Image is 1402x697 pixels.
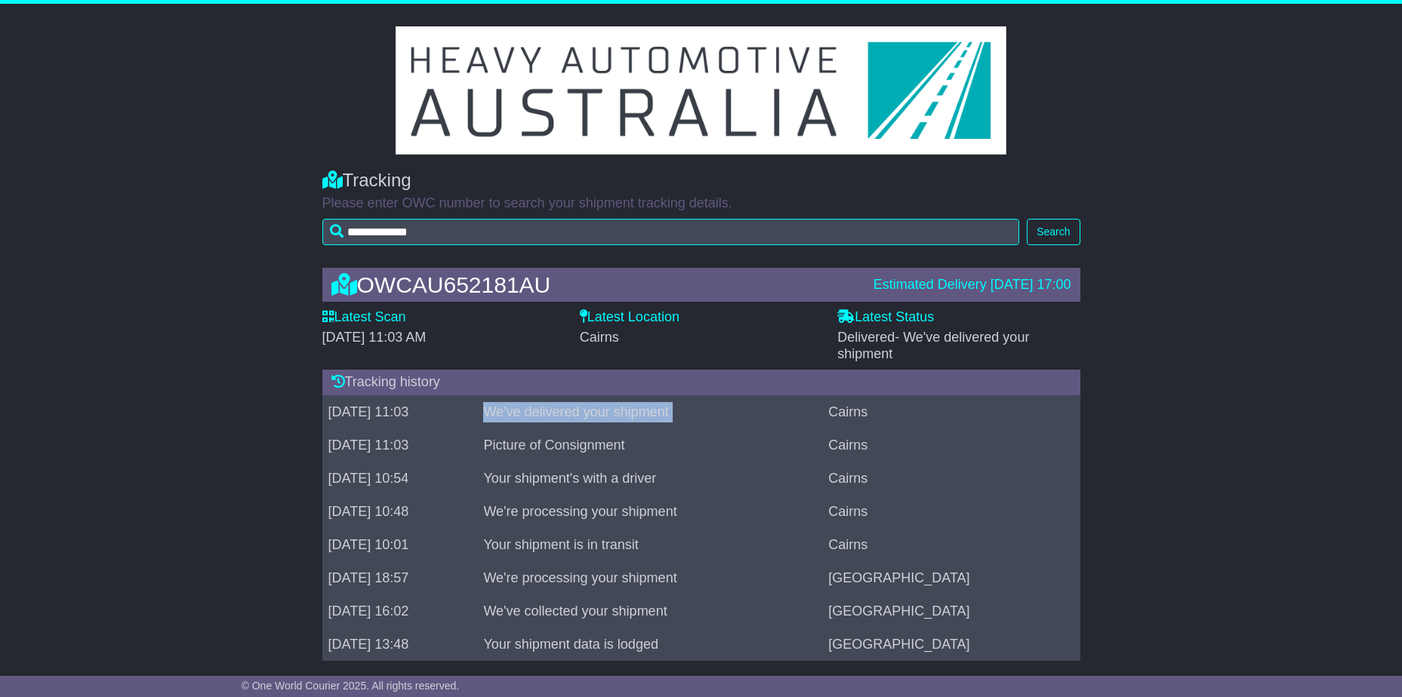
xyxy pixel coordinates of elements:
td: Cairns [822,462,1080,495]
td: [DATE] 11:03 [322,395,478,428]
div: Estimated Delivery [DATE] 17:00 [874,277,1071,293]
td: [GEOGRAPHIC_DATA] [822,561,1080,594]
td: [GEOGRAPHIC_DATA] [822,628,1080,661]
td: [DATE] 13:48 [322,628,478,661]
label: Latest Scan [322,309,406,326]
label: Latest Location [580,309,679,326]
td: Cairns [822,528,1080,561]
td: We're processing your shipment [477,495,822,528]
td: We've collected your shipment [477,594,822,628]
button: Search [1027,219,1080,245]
td: [DATE] 18:57 [322,561,478,594]
td: We've delivered your shipment [477,395,822,428]
td: Cairns [822,395,1080,428]
td: Your shipment's with a driver [477,462,822,495]
div: Tracking history [322,370,1080,395]
div: Tracking [322,170,1080,192]
td: Your shipment is in transit [477,528,822,561]
td: Picture of Consignment [477,428,822,462]
td: Your shipment data is lodged [477,628,822,661]
p: Please enter OWC number to search your shipment tracking details. [322,195,1080,212]
td: [GEOGRAPHIC_DATA] [822,594,1080,628]
td: [DATE] 10:48 [322,495,478,528]
td: [DATE] 16:02 [322,594,478,628]
td: [DATE] 11:03 [322,428,478,462]
td: [DATE] 10:54 [322,462,478,495]
span: © One World Courier 2025. All rights reserved. [242,680,460,692]
span: [DATE] 11:03 AM [322,330,427,345]
div: OWCAU652181AU [324,272,866,297]
span: Delivered [837,330,1029,361]
td: [DATE] 10:01 [322,528,478,561]
td: We're processing your shipment [477,561,822,594]
img: GetCustomerLogo [396,26,1007,155]
label: Latest Status [837,309,934,326]
span: - We've delivered your shipment [837,330,1029,361]
td: Cairns [822,428,1080,462]
td: Cairns [822,495,1080,528]
span: Cairns [580,330,619,345]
